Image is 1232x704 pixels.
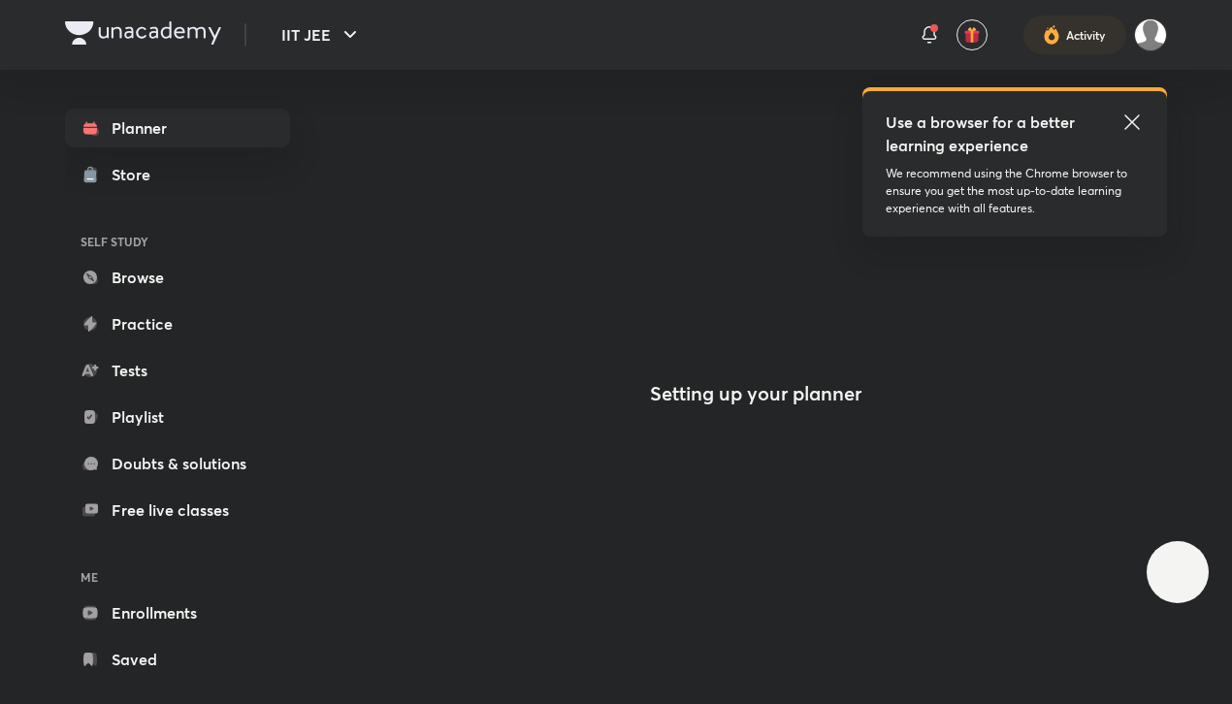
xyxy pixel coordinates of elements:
a: Practice [65,304,290,343]
img: avatar [963,26,981,44]
h4: Setting up your planner [650,382,861,405]
a: Saved [65,640,290,679]
h6: SELF STUDY [65,225,290,258]
img: Company Logo [65,21,221,45]
img: activity [1043,23,1060,47]
a: Doubts & solutions [65,444,290,483]
img: Tilak Soneji [1134,18,1167,51]
div: Store [112,163,162,186]
p: We recommend using the Chrome browser to ensure you get the most up-to-date learning experience w... [886,165,1144,217]
button: IIT JEE [270,16,373,54]
a: Planner [65,109,290,147]
a: Enrollments [65,593,290,632]
h5: Use a browser for a better learning experience [886,111,1079,157]
h6: ME [65,560,290,593]
img: ttu [1166,560,1189,584]
a: Company Logo [65,21,221,49]
button: avatar [956,19,988,50]
a: Store [65,155,290,194]
a: Free live classes [65,491,290,529]
a: Playlist [65,398,290,436]
a: Browse [65,258,290,297]
a: Tests [65,351,290,390]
